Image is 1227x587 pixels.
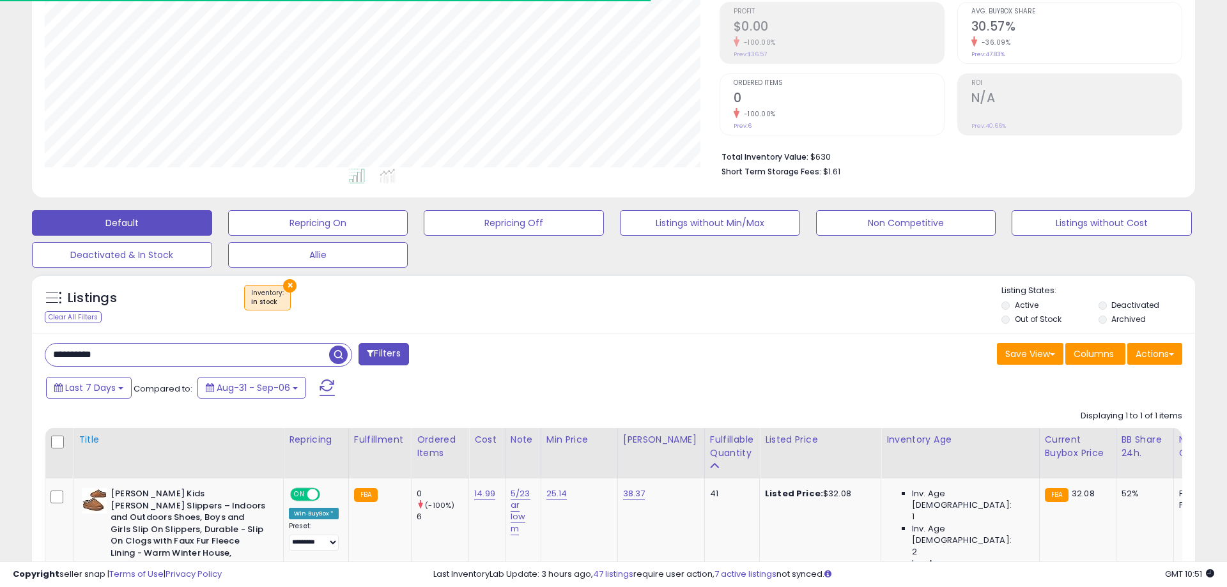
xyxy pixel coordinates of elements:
span: Profit [734,8,944,15]
div: [PERSON_NAME] [623,433,699,446]
button: Non Competitive [816,210,996,236]
li: $630 [722,148,1173,164]
small: Prev: 40.66% [971,122,1006,130]
div: FBM: 1 [1179,499,1221,511]
span: ROI [971,80,1182,87]
span: 2025-09-14 10:51 GMT [1165,568,1214,580]
div: Win BuyBox * [289,508,339,519]
div: Note [511,433,536,446]
h2: 30.57% [971,19,1182,36]
b: Listed Price: [765,487,823,499]
button: Last 7 Days [46,377,132,399]
div: 6 [417,511,468,522]
span: Avg. Buybox Share [971,8,1182,15]
div: seller snap | | [13,568,222,581]
button: Columns [1065,343,1125,365]
p: Listing States: [1001,285,1194,297]
label: Deactivated [1111,300,1159,310]
span: Aug-31 - Sep-06 [217,381,290,394]
div: Last InventoryLab Update: 3 hours ago, require user action, not synced. [433,568,1214,581]
small: FBA [1045,488,1069,502]
div: $32.08 [765,488,871,499]
button: Aug-31 - Sep-06 [197,377,306,399]
span: Compared to: [134,383,192,395]
button: Default [32,210,212,236]
div: Displaying 1 to 1 of 1 items [1081,410,1182,422]
span: Ordered Items [734,80,944,87]
span: Inv. Age [DEMOGRAPHIC_DATA]: [912,488,1029,511]
small: Prev: $36.57 [734,50,767,58]
span: $1.61 [823,165,840,178]
div: Ordered Items [417,433,463,460]
a: 5/23 ar low m [511,487,530,535]
button: Listings without Min/Max [620,210,800,236]
span: Inventory : [251,288,284,307]
small: -36.09% [977,38,1011,47]
div: 0 [417,488,468,499]
div: Preset: [289,522,339,551]
small: FBA [354,488,378,502]
div: Fulfillment [354,433,406,446]
div: Min Price [546,433,612,446]
button: Repricing Off [424,210,604,236]
div: 41 [710,488,750,499]
div: Fulfillable Quantity [710,433,754,460]
span: 2 [912,546,917,558]
span: 32.08 [1072,487,1095,499]
div: Clear All Filters [45,311,102,323]
div: Cost [474,433,500,446]
img: 41byx4roBYL._SL40_.jpg [82,488,107,514]
label: Archived [1111,314,1146,324]
button: × [283,279,297,293]
a: 7 active listings [714,568,776,580]
div: Title [79,433,278,446]
label: Out of Stock [1015,314,1061,324]
span: OFF [318,489,339,500]
a: 38.37 [623,487,645,500]
strong: Copyright [13,568,59,580]
a: Privacy Policy [166,568,222,580]
h2: N/A [971,91,1182,108]
a: 47 listings [593,568,633,580]
div: 52% [1122,488,1164,499]
button: Deactivated & In Stock [32,242,212,268]
b: Short Term Storage Fees: [722,166,821,177]
span: Inv. Age [DEMOGRAPHIC_DATA]: [912,523,1029,546]
div: Inventory Age [886,433,1033,446]
h2: $0.00 [734,19,944,36]
span: Inv. Age [DEMOGRAPHIC_DATA]: [912,558,1029,581]
b: [PERSON_NAME] Kids [PERSON_NAME] Slippers – Indoors and Outdoors Shoes, Boys and Girls Slip On Sl... [111,488,266,574]
div: FBA: 4 [1179,488,1221,499]
div: Num of Comp. [1179,433,1226,460]
div: Current Buybox Price [1045,433,1111,460]
small: Prev: 47.83% [971,50,1005,58]
span: 1 [912,511,914,522]
div: Repricing [289,433,343,446]
button: Actions [1127,343,1182,365]
span: Last 7 Days [65,381,116,394]
button: Save View [997,343,1063,365]
small: -100.00% [739,109,776,119]
button: Allie [228,242,408,268]
small: Prev: 6 [734,122,752,130]
a: 14.99 [474,487,495,500]
small: (-100%) [425,500,454,510]
button: Filters [359,343,408,365]
a: 25.14 [546,487,567,500]
b: Total Inventory Value: [722,151,808,162]
a: Terms of Use [109,568,164,580]
label: Active [1015,300,1038,310]
div: in stock [251,298,284,307]
h5: Listings [68,289,117,307]
button: Listings without Cost [1012,210,1192,236]
button: Repricing On [228,210,408,236]
span: Columns [1074,347,1114,360]
small: -100.00% [739,38,776,47]
div: Listed Price [765,433,876,446]
span: ON [291,489,307,500]
div: BB Share 24h. [1122,433,1168,460]
h2: 0 [734,91,944,108]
